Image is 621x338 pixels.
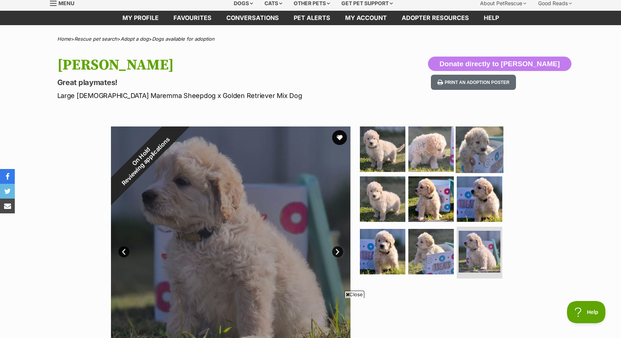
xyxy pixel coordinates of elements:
[176,301,445,334] iframe: Advertisement
[219,11,286,25] a: conversations
[567,301,606,323] iframe: Help Scout Beacon - Open
[121,36,149,42] a: Adopt a dog
[286,11,338,25] a: Pet alerts
[456,125,503,173] img: Photo of Ernie
[332,246,343,257] a: Next
[408,229,454,274] img: Photo of Ernie
[152,36,215,42] a: Dogs available for adoption
[118,246,129,257] a: Prev
[344,291,364,298] span: Close
[394,11,476,25] a: Adopter resources
[360,176,405,222] img: Photo of Ernie
[90,106,196,212] div: On Hold
[74,36,117,42] a: Rescue pet search
[408,176,454,222] img: Photo of Ernie
[428,57,571,71] button: Donate directly to [PERSON_NAME]
[360,229,405,274] img: Photo of Ernie
[120,136,171,186] span: Reviewing applications
[457,176,502,222] img: Photo of Ernie
[166,11,219,25] a: Favourites
[476,11,506,25] a: Help
[57,77,370,88] p: Great playmates!
[57,91,370,101] p: Large [DEMOGRAPHIC_DATA] Maremma Sheepdog x Golden Retriever Mix Dog
[332,130,347,145] button: favourite
[408,126,454,172] img: Photo of Ernie
[39,36,583,42] div: > > >
[338,11,394,25] a: My account
[115,11,166,25] a: My profile
[57,57,370,74] h1: [PERSON_NAME]
[459,231,500,273] img: Photo of Ernie
[431,75,516,90] button: Print an adoption poster
[360,126,405,172] img: Photo of Ernie
[57,36,71,42] a: Home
